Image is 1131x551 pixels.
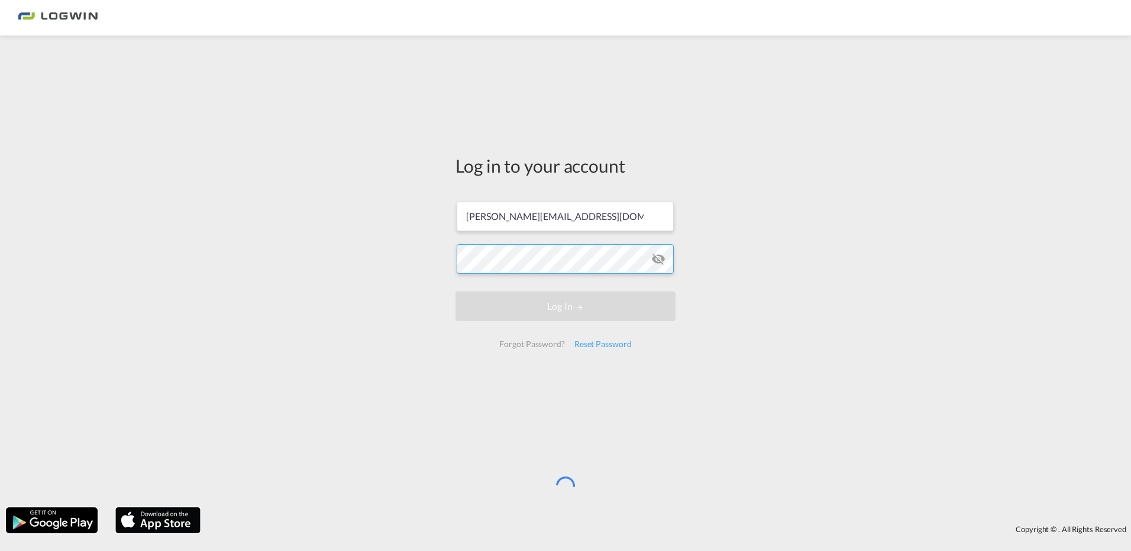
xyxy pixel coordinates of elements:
[455,153,676,178] div: Log in to your account
[455,291,676,321] button: LOGIN
[206,519,1131,539] div: Copyright © . All Rights Reserved
[18,5,98,31] img: 2761ae10d95411efa20a1f5e0282d2d7.png
[457,202,674,231] input: Enter email/phone number
[651,252,665,266] md-icon: icon-eye-off
[570,333,636,355] div: Reset Password
[5,506,99,534] img: google.png
[495,333,569,355] div: Forgot Password?
[114,506,202,534] img: apple.png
